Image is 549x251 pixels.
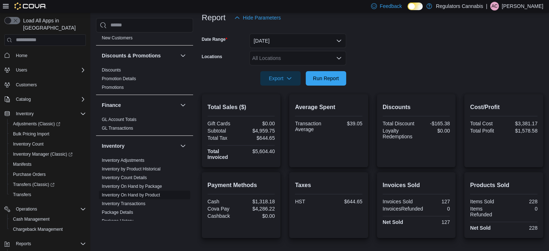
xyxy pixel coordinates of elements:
span: Adjustments (Classic) [13,121,60,127]
div: $4,959.75 [243,128,275,134]
span: Users [13,66,86,74]
div: $4,286.22 [243,206,275,212]
div: InvoicesRefunded [383,206,423,212]
a: Inventory Manager (Classic) [7,149,89,159]
span: Inventory Count [13,141,44,147]
div: Invoices Sold [383,199,415,204]
a: Inventory Adjustments [102,158,144,163]
span: Home [16,53,27,59]
button: Transfers [7,190,89,200]
button: Catalog [1,94,89,104]
span: Feedback [380,3,402,10]
span: Reports [16,241,31,247]
span: Catalog [13,95,86,104]
div: Ashlee Campeau [490,2,499,10]
label: Locations [202,54,222,60]
div: Gift Cards [208,121,240,126]
a: Inventory Manager (Classic) [10,150,75,159]
span: Run Report [313,75,339,82]
span: Transfers (Classic) [13,182,55,187]
a: Home [13,51,30,60]
button: Reports [13,239,34,248]
span: Inventory Manager (Classic) [13,151,73,157]
div: Transaction Average [295,121,327,132]
span: Inventory Count [10,140,86,148]
span: Inventory [16,111,34,117]
strong: Total Invoiced [208,148,228,160]
a: New Customers [102,35,132,40]
div: 127 [418,199,450,204]
span: Inventory Count Details [102,175,147,181]
img: Cova [14,3,47,10]
button: Operations [1,204,89,214]
button: Chargeback Management [7,224,89,234]
a: Promotion Details [102,76,136,81]
span: Home [13,51,86,60]
button: Hide Parameters [231,10,284,25]
strong: Net Sold [383,219,403,225]
span: Hide Parameters [243,14,281,21]
div: Cash [208,199,240,204]
span: AC [492,2,498,10]
a: Manifests [10,160,34,169]
span: Inventory Transactions [102,201,145,207]
h2: Taxes [295,181,362,190]
p: [PERSON_NAME] [502,2,543,10]
a: Purchase Orders [10,170,49,179]
span: Manifests [13,161,31,167]
a: GL Transactions [102,126,133,131]
div: Total Cost [470,121,502,126]
span: Operations [13,205,86,213]
div: $1,578.58 [505,128,537,134]
span: GL Account Totals [102,117,136,122]
button: Inventory Count [7,139,89,149]
div: $39.05 [330,121,362,126]
span: Inventory On Hand by Package [102,183,162,189]
span: Inventory Manager (Classic) [10,150,86,159]
span: Cash Management [13,216,49,222]
h2: Discounts [383,103,450,112]
a: Transfers [10,190,34,199]
span: Reports [13,239,86,248]
a: Cash Management [10,215,52,224]
p: Regulators Cannabis [436,2,483,10]
span: Package Details [102,209,133,215]
span: Purchase Orders [10,170,86,179]
button: Open list of options [336,55,342,61]
span: Inventory [13,109,86,118]
span: GL Transactions [102,125,133,131]
span: Promotions [102,85,124,90]
div: Discounts & Promotions [96,66,193,95]
label: Date Range [202,36,227,42]
span: Transfers (Classic) [10,180,86,189]
div: Cashback [208,213,240,219]
button: Reports [1,239,89,249]
a: Inventory by Product Historical [102,166,161,172]
button: Purchase Orders [7,169,89,179]
button: Inventory [1,109,89,119]
span: Transfers [10,190,86,199]
p: | [486,2,487,10]
button: Inventory [102,142,177,150]
a: Inventory Count [10,140,47,148]
div: Loyalty Redemptions [383,128,415,139]
button: Export [260,71,301,86]
button: Finance [179,101,187,109]
span: Manifests [10,160,86,169]
h2: Payment Methods [208,181,275,190]
a: Adjustments (Classic) [10,120,63,128]
span: Discounts [102,67,121,73]
div: Finance [96,115,193,135]
a: Inventory On Hand by Package [102,184,162,189]
span: Customers [16,82,37,88]
span: Export [265,71,296,86]
h3: Discounts & Promotions [102,52,161,59]
button: Operations [13,205,40,213]
div: 228 [505,199,537,204]
button: Finance [102,101,177,109]
h2: Invoices Sold [383,181,450,190]
button: Bulk Pricing Import [7,129,89,139]
a: Package History [102,218,133,224]
span: New Customers [102,35,132,41]
span: Catalog [16,96,31,102]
